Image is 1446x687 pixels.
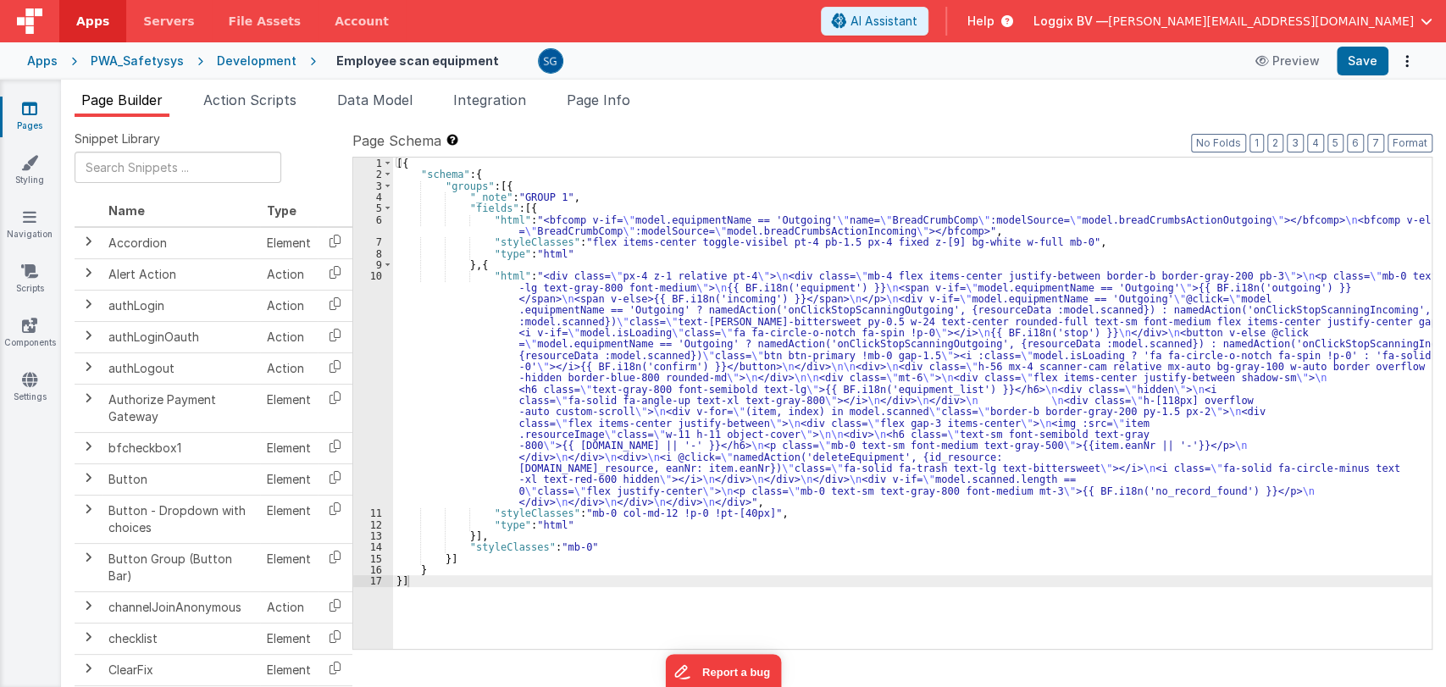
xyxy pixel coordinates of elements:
button: No Folds [1191,134,1246,152]
td: Action [260,321,318,352]
div: 5 [353,202,393,213]
input: Search Snippets ... [75,152,281,183]
button: 7 [1367,134,1384,152]
img: 385c22c1e7ebf23f884cbf6fb2c72b80 [539,49,562,73]
div: 12 [353,519,393,530]
span: Integration [453,91,526,108]
div: 9 [353,259,393,270]
td: Element [260,384,318,432]
span: AI Assistant [850,13,917,30]
td: Alert Action [102,258,260,290]
td: Element [260,463,318,495]
button: AI Assistant [821,7,928,36]
div: 2 [353,169,393,180]
span: Page Schema [352,130,441,151]
button: 3 [1287,134,1304,152]
button: 2 [1267,134,1283,152]
span: Type [267,203,296,218]
div: Apps [27,53,58,69]
button: Preview [1245,47,1330,75]
td: checklist [102,623,260,654]
td: Element [260,227,318,259]
span: Loggix BV — [1033,13,1108,30]
td: Button - Dropdown with choices [102,495,260,543]
button: Loggix BV — [PERSON_NAME][EMAIL_ADDRESS][DOMAIN_NAME] [1033,13,1432,30]
td: Action [260,290,318,321]
span: Help [967,13,994,30]
button: Save [1337,47,1388,75]
td: Button [102,463,260,495]
td: Element [260,623,318,654]
span: Apps [76,13,109,30]
td: authLogout [102,352,260,384]
div: 16 [353,564,393,575]
span: Page Info [567,91,630,108]
div: 15 [353,553,393,564]
div: PWA_Safetysys [91,53,184,69]
div: 3 [353,180,393,191]
button: 6 [1347,134,1364,152]
td: Element [260,543,318,591]
span: Action Scripts [203,91,296,108]
div: 6 [353,214,393,237]
td: Accordion [102,227,260,259]
td: ClearFix [102,654,260,685]
h4: Employee scan equipment [336,54,499,67]
td: bfcheckbox1 [102,432,260,463]
td: Element [260,495,318,543]
button: Format [1388,134,1432,152]
span: File Assets [229,13,302,30]
div: 10 [353,270,393,507]
td: Action [260,352,318,384]
span: Snippet Library [75,130,160,147]
span: Data Model [337,91,413,108]
button: 5 [1327,134,1344,152]
div: 1 [353,158,393,169]
td: Element [260,432,318,463]
button: Options [1395,49,1419,73]
div: 8 [353,248,393,259]
td: Action [260,591,318,623]
div: Development [217,53,296,69]
div: 17 [353,575,393,586]
td: authLogin [102,290,260,321]
button: 1 [1249,134,1264,152]
td: Button Group (Button Bar) [102,543,260,591]
span: [PERSON_NAME][EMAIL_ADDRESS][DOMAIN_NAME] [1108,13,1414,30]
span: Name [108,203,145,218]
td: Authorize Payment Gateway [102,384,260,432]
div: 4 [353,191,393,202]
div: 7 [353,236,393,247]
div: 14 [353,541,393,552]
span: Page Builder [81,91,163,108]
div: 13 [353,530,393,541]
td: Element [260,654,318,685]
td: Action [260,258,318,290]
button: 4 [1307,134,1324,152]
td: channelJoinAnonymous [102,591,260,623]
td: authLoginOauth [102,321,260,352]
span: Servers [143,13,194,30]
div: 11 [353,507,393,518]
